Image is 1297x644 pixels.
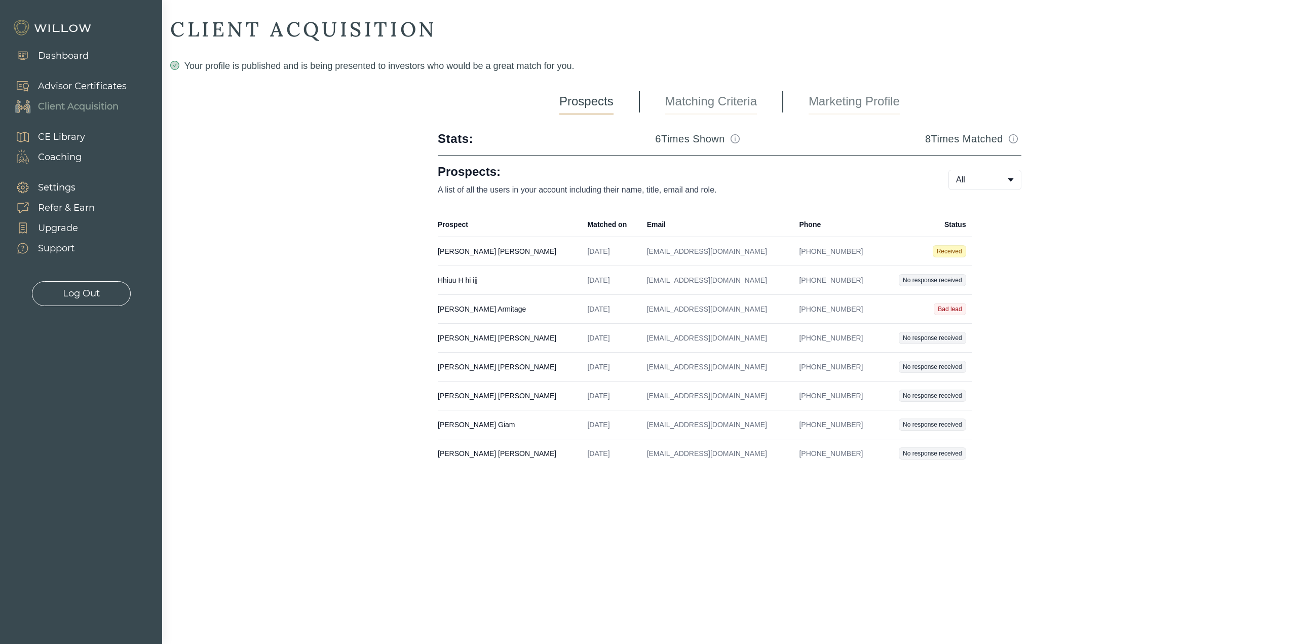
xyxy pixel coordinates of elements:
[899,390,966,402] span: No response received
[438,295,581,324] td: [PERSON_NAME] Armitage
[438,410,581,439] td: [PERSON_NAME] Giam
[438,184,916,196] p: A list of all the users in your account including their name, title, email and role.
[1005,131,1021,147] button: Match info
[581,266,640,295] td: [DATE]
[438,164,916,180] h1: Prospects:
[793,382,881,410] td: [PHONE_NUMBER]
[38,221,78,235] div: Upgrade
[793,324,881,353] td: [PHONE_NUMBER]
[170,59,1289,73] div: Your profile is published and is being presented to investors who would be a great match for you.
[881,212,972,237] th: Status
[899,447,966,460] span: No response received
[581,295,640,324] td: [DATE]
[170,61,179,70] span: check-circle
[641,295,793,324] td: [EMAIL_ADDRESS][DOMAIN_NAME]
[5,218,95,238] a: Upgrade
[925,132,1003,146] h3: 8 Times Matched
[899,361,966,373] span: No response received
[641,324,793,353] td: [EMAIL_ADDRESS][DOMAIN_NAME]
[438,353,581,382] td: [PERSON_NAME] [PERSON_NAME]
[665,89,757,115] a: Matching Criteria
[641,237,793,266] td: [EMAIL_ADDRESS][DOMAIN_NAME]
[899,332,966,344] span: No response received
[581,410,640,439] td: [DATE]
[5,177,95,198] a: Settings
[793,266,881,295] td: [PHONE_NUMBER]
[731,134,740,143] span: info-circle
[793,410,881,439] td: [PHONE_NUMBER]
[581,382,640,410] td: [DATE]
[5,147,85,167] a: Coaching
[438,382,581,410] td: [PERSON_NAME] [PERSON_NAME]
[641,266,793,295] td: [EMAIL_ADDRESS][DOMAIN_NAME]
[13,20,94,36] img: Willow
[581,324,640,353] td: [DATE]
[438,237,581,266] td: [PERSON_NAME] [PERSON_NAME]
[38,150,82,164] div: Coaching
[438,212,581,237] th: Prospect
[793,237,881,266] td: [PHONE_NUMBER]
[438,439,581,468] td: [PERSON_NAME] [PERSON_NAME]
[641,439,793,468] td: [EMAIL_ADDRESS][DOMAIN_NAME]
[727,131,743,147] button: Match info
[956,174,965,186] span: All
[1009,134,1018,143] span: info-circle
[1007,176,1015,184] span: caret-down
[641,353,793,382] td: [EMAIL_ADDRESS][DOMAIN_NAME]
[38,181,75,195] div: Settings
[438,324,581,353] td: [PERSON_NAME] [PERSON_NAME]
[641,212,793,237] th: Email
[438,266,581,295] td: Hhiuu H hi ijj
[5,127,85,147] a: CE Library
[5,46,89,66] a: Dashboard
[581,353,640,382] td: [DATE]
[581,212,640,237] th: Matched on
[793,353,881,382] td: [PHONE_NUMBER]
[641,382,793,410] td: [EMAIL_ADDRESS][DOMAIN_NAME]
[809,89,900,115] a: Marketing Profile
[438,131,473,147] div: Stats:
[641,410,793,439] td: [EMAIL_ADDRESS][DOMAIN_NAME]
[655,132,725,146] h3: 6 Times Shown
[38,100,119,113] div: Client Acquisition
[63,287,100,300] div: Log Out
[793,295,881,324] td: [PHONE_NUMBER]
[793,212,881,237] th: Phone
[5,198,95,218] a: Refer & Earn
[38,49,89,63] div: Dashboard
[38,242,74,255] div: Support
[38,80,127,93] div: Advisor Certificates
[581,237,640,266] td: [DATE]
[581,439,640,468] td: [DATE]
[934,303,966,315] span: Bad lead
[559,89,614,115] a: Prospects
[793,439,881,468] td: [PHONE_NUMBER]
[38,201,95,215] div: Refer & Earn
[5,96,127,117] a: Client Acquisition
[5,76,127,96] a: Advisor Certificates
[899,274,966,286] span: No response received
[899,419,966,431] span: No response received
[38,130,85,144] div: CE Library
[170,16,1289,43] div: CLIENT ACQUISITION
[933,245,966,257] span: Received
